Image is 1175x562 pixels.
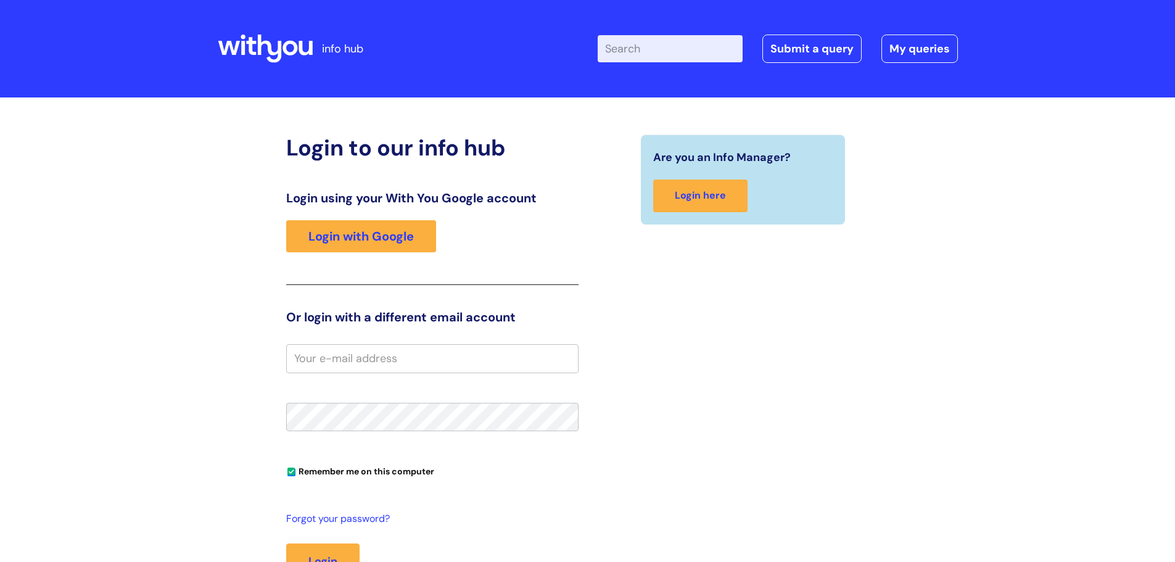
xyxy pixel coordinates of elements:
p: info hub [322,39,363,59]
input: Remember me on this computer [287,468,295,476]
h3: Login using your With You Google account [286,191,579,205]
a: Forgot your password? [286,510,572,528]
h2: Login to our info hub [286,134,579,161]
label: Remember me on this computer [286,463,434,477]
a: Login with Google [286,220,436,252]
span: Are you an Info Manager? [653,147,791,167]
a: Login here [653,180,748,212]
h3: Or login with a different email account [286,310,579,324]
input: Your e-mail address [286,344,579,373]
div: You can uncheck this option if you're logging in from a shared device [286,461,579,481]
input: Search [598,35,743,62]
a: My queries [881,35,958,63]
a: Submit a query [762,35,862,63]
